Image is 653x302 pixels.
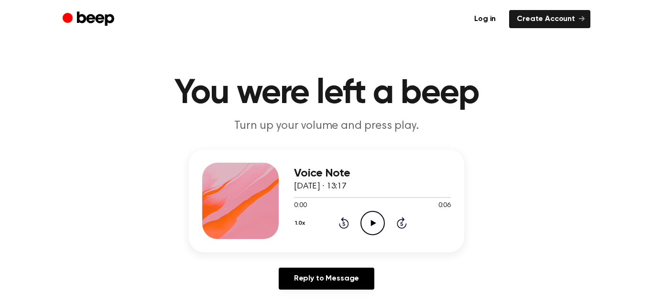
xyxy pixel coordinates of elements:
span: 0:00 [294,201,306,211]
h3: Voice Note [294,167,451,180]
h1: You were left a beep [82,76,571,111]
button: 1.0x [294,215,309,231]
a: Create Account [509,10,590,28]
a: Reply to Message [279,268,374,290]
span: 0:06 [438,201,451,211]
a: Beep [63,10,117,29]
p: Turn up your volume and press play. [143,118,510,134]
span: [DATE] · 13:17 [294,182,347,191]
a: Log in [467,10,503,28]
